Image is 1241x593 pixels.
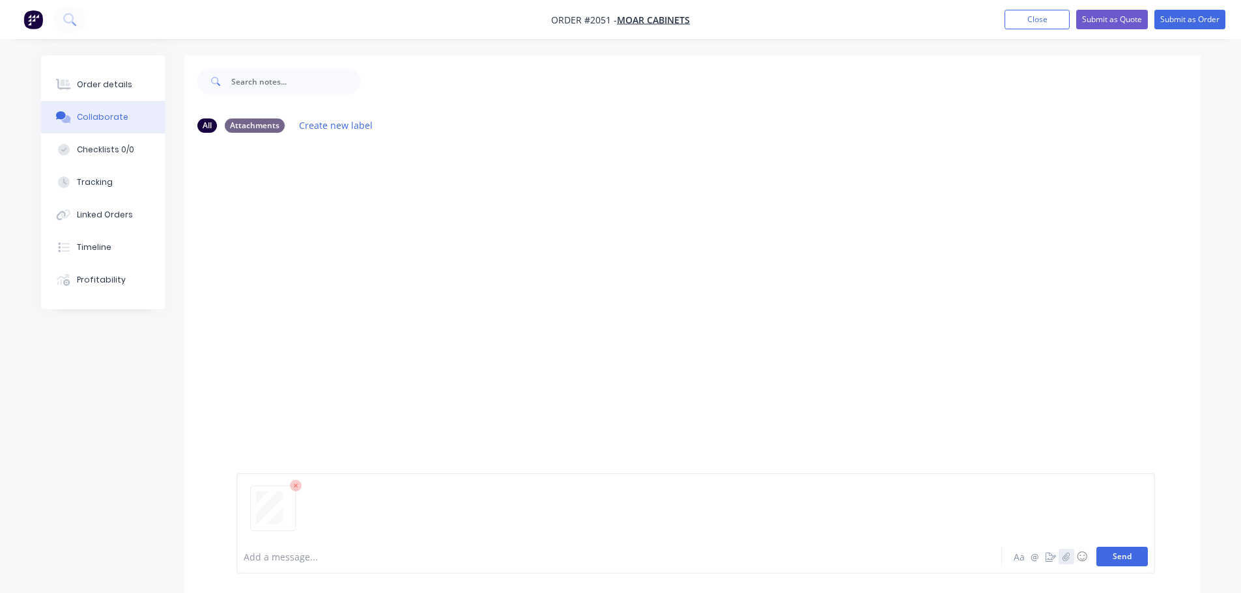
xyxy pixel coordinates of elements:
[41,231,165,264] button: Timeline
[23,10,43,29] img: Factory
[197,118,217,133] div: All
[1096,547,1148,566] button: Send
[1074,549,1090,564] button: ☺
[1005,10,1070,29] button: Close
[41,101,165,133] button: Collaborate
[77,241,111,253] div: Timeline
[41,199,165,231] button: Linked Orders
[41,133,165,166] button: Checklists 0/0
[77,144,134,156] div: Checklists 0/0
[41,68,165,101] button: Order details
[77,111,128,123] div: Collaborate
[231,68,360,94] input: Search notes...
[41,166,165,199] button: Tracking
[77,274,126,286] div: Profitability
[77,176,113,188] div: Tracking
[1012,549,1027,564] button: Aa
[1076,10,1148,29] button: Submit as Quote
[1027,549,1043,564] button: @
[551,14,617,26] span: Order #2051 -
[292,117,380,134] button: Create new label
[225,118,285,133] div: Attachments
[77,209,133,221] div: Linked Orders
[77,79,132,90] div: Order details
[1154,10,1225,29] button: Submit as Order
[41,264,165,296] button: Profitability
[617,14,690,26] a: Moar Cabinets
